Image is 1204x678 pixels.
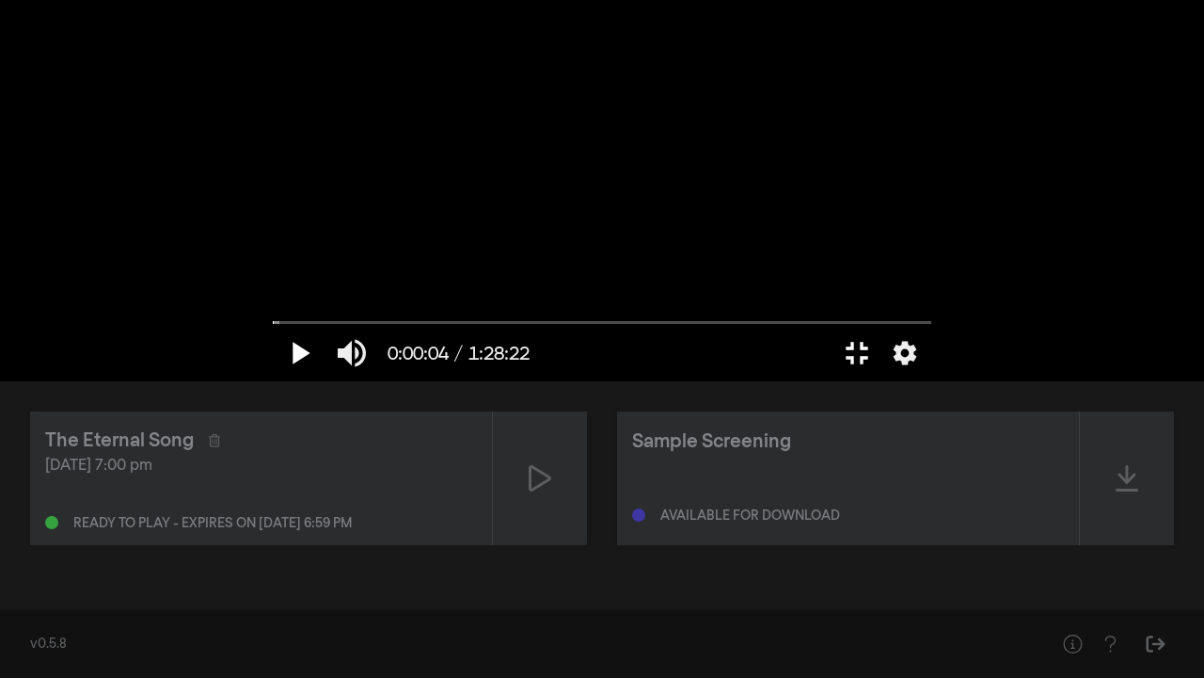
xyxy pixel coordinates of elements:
[45,427,194,455] div: The Eternal Song
[883,325,927,381] button: More settings
[325,325,378,381] button: Mute
[73,517,352,530] div: Ready to play - expires on [DATE] 6:59 pm
[1053,625,1091,663] button: Help
[1136,625,1174,663] button: Sign Out
[30,635,1016,654] div: v0.5.8
[45,455,477,477] div: [DATE] 7:00 pm
[632,428,791,456] div: Sample Screening
[273,325,325,381] button: Play
[378,325,539,381] button: 0:00:04 / 1:28:22
[831,325,883,381] button: Exit full screen
[660,509,840,523] div: Available for download
[1091,625,1129,663] button: Help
